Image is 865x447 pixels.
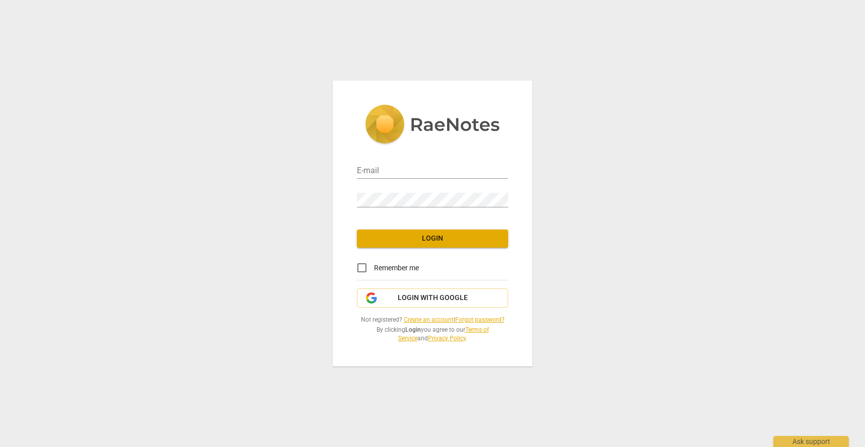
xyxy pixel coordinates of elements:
a: Terms of Service [398,326,489,342]
a: Create an account [404,316,454,323]
img: 5ac2273c67554f335776073100b6d88f.svg [365,105,500,146]
button: Login [357,230,508,248]
button: Login with Google [357,288,508,308]
a: Forgot password? [455,316,505,323]
span: By clicking you agree to our and . [357,326,508,342]
b: Login [405,326,421,333]
span: Login [365,234,500,244]
div: Ask support [773,436,849,447]
span: Login with Google [398,293,468,303]
span: Not registered? | [357,316,508,324]
a: Privacy Policy [428,335,466,342]
span: Remember me [374,263,419,273]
